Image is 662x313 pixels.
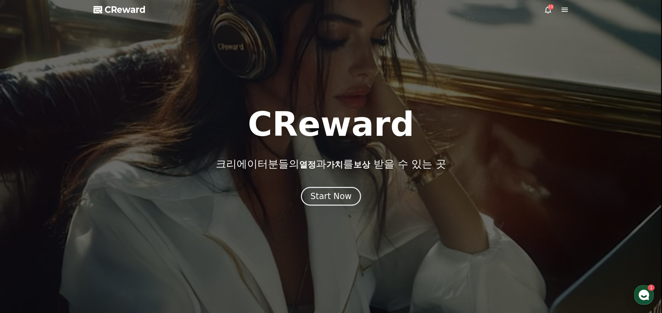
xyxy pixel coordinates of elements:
a: Start Now [301,194,361,200]
div: 20 [548,4,554,10]
span: 가치 [326,160,343,170]
span: 보상 [353,160,370,170]
a: 20 [544,6,552,14]
div: Start Now [310,191,352,202]
span: 열정 [299,160,316,170]
p: 크리에이터분들의 과 를 받을 수 있는 곳 [216,158,446,170]
span: CReward [105,4,146,15]
a: CReward [93,4,146,15]
h1: CReward [248,108,414,141]
button: Start Now [301,187,361,206]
